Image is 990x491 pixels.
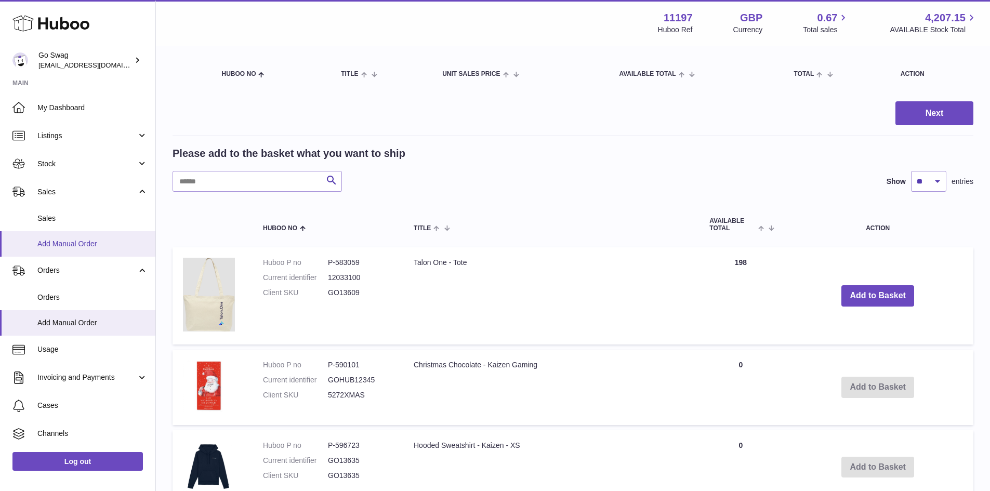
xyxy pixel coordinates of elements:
[37,293,148,302] span: Orders
[890,11,978,35] a: 4,207.15 AVAILABLE Stock Total
[803,11,849,35] a: 0.67 Total sales
[263,360,328,370] dt: Huboo P no
[263,456,328,466] dt: Current identifier
[173,147,405,161] h2: Please add to the basket what you want to ship
[263,258,328,268] dt: Huboo P no
[12,452,143,471] a: Log out
[328,258,393,268] dd: P-583059
[841,285,914,307] button: Add to Basket
[37,103,148,113] span: My Dashboard
[658,25,693,35] div: Huboo Ref
[37,159,137,169] span: Stock
[263,441,328,450] dt: Huboo P no
[699,350,782,425] td: 0
[38,50,132,70] div: Go Swag
[794,71,814,77] span: Total
[887,177,906,187] label: Show
[37,318,148,328] span: Add Manual Order
[328,390,393,400] dd: 5272XMAS
[740,11,762,25] strong: GBP
[328,375,393,385] dd: GOHUB12345
[442,71,500,77] span: Unit Sales Price
[183,258,235,331] img: Talon One - Tote
[183,360,235,412] img: Christmas Chocolate - Kaizen Gaming
[263,471,328,481] dt: Client SKU
[263,225,297,232] span: Huboo no
[37,266,137,275] span: Orders
[952,177,973,187] span: entries
[328,360,393,370] dd: P-590101
[414,225,431,232] span: Title
[12,52,28,68] img: internalAdmin-11197@internal.huboo.com
[901,71,963,77] div: Action
[328,471,393,481] dd: GO13635
[803,25,849,35] span: Total sales
[328,456,393,466] dd: GO13635
[699,247,782,344] td: 198
[37,373,137,382] span: Invoicing and Payments
[403,247,699,344] td: Talon One - Tote
[263,390,328,400] dt: Client SKU
[619,71,676,77] span: AVAILABLE Total
[37,131,137,141] span: Listings
[817,11,838,25] span: 0.67
[221,71,256,77] span: Huboo no
[37,187,137,197] span: Sales
[263,273,328,283] dt: Current identifier
[733,25,763,35] div: Currency
[403,350,699,425] td: Christmas Chocolate - Kaizen Gaming
[328,288,393,298] dd: GO13609
[925,11,966,25] span: 4,207.15
[37,429,148,439] span: Channels
[263,288,328,298] dt: Client SKU
[37,401,148,410] span: Cases
[37,239,148,249] span: Add Manual Order
[709,218,756,231] span: AVAILABLE Total
[664,11,693,25] strong: 11197
[37,344,148,354] span: Usage
[341,71,358,77] span: Title
[328,273,393,283] dd: 12033100
[782,207,973,242] th: Action
[38,61,153,69] span: [EMAIL_ADDRESS][DOMAIN_NAME]
[263,375,328,385] dt: Current identifier
[890,25,978,35] span: AVAILABLE Stock Total
[37,214,148,223] span: Sales
[895,101,973,126] button: Next
[328,441,393,450] dd: P-596723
